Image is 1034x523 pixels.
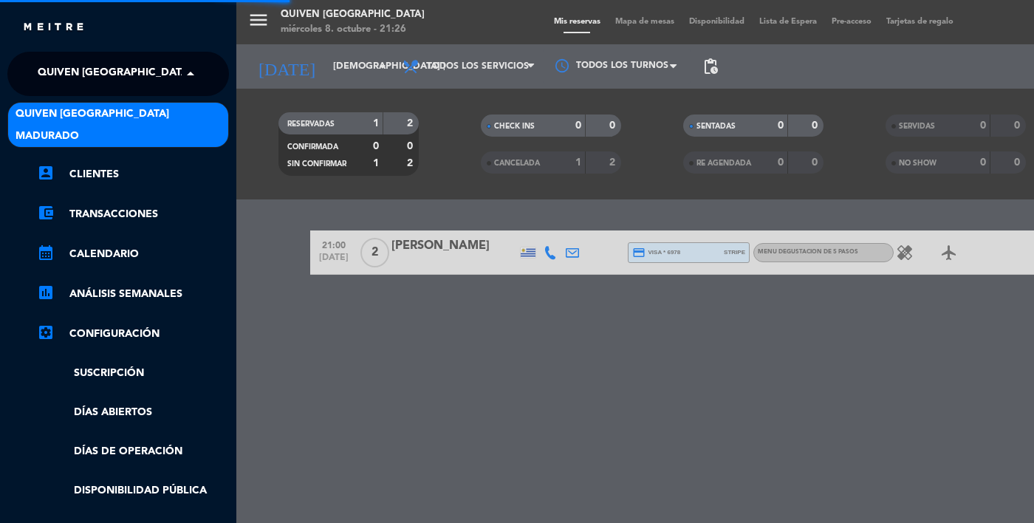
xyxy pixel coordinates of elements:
[37,165,229,183] a: account_boxClientes
[16,106,169,123] span: Quiven [GEOGRAPHIC_DATA]
[37,324,55,341] i: settings_applications
[37,365,229,382] a: Suscripción
[22,22,85,33] img: MEITRE
[37,404,229,421] a: Días abiertos
[37,482,229,499] a: Disponibilidad pública
[16,128,79,145] span: Madurado
[37,244,55,261] i: calendar_month
[37,205,229,223] a: account_balance_walletTransacciones
[37,204,55,222] i: account_balance_wallet
[37,245,229,263] a: calendar_monthCalendario
[37,325,229,343] a: Configuración
[37,285,229,303] a: assessmentANÁLISIS SEMANALES
[38,58,191,89] span: Quiven [GEOGRAPHIC_DATA]
[37,164,55,182] i: account_box
[37,284,55,301] i: assessment
[37,443,229,460] a: Días de Operación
